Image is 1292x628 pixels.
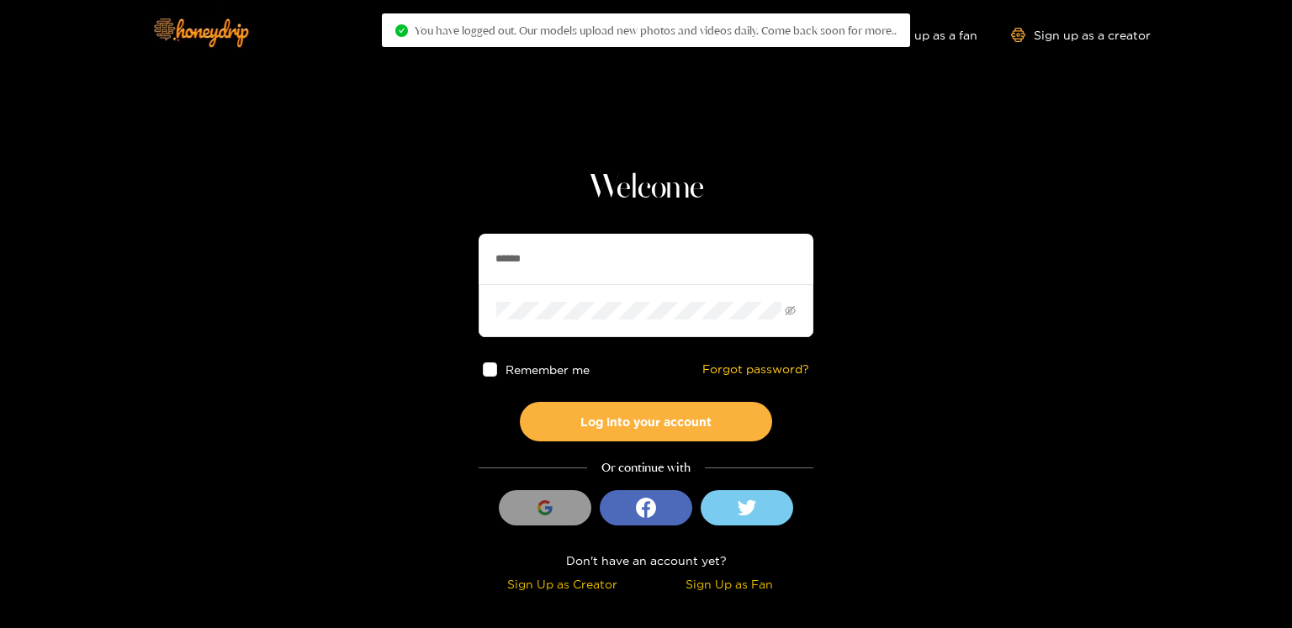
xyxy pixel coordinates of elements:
[479,551,813,570] div: Don't have an account yet?
[1011,28,1151,42] a: Sign up as a creator
[785,305,796,316] span: eye-invisible
[479,458,813,478] div: Or continue with
[506,363,590,376] span: Remember me
[702,362,809,377] a: Forgot password?
[395,24,408,37] span: check-circle
[650,574,809,594] div: Sign Up as Fan
[520,402,772,441] button: Log into your account
[479,168,813,208] h1: Welcome
[483,574,642,594] div: Sign Up as Creator
[415,24,897,37] span: You have logged out. Our models upload new photos and videos daily. Come back soon for more..
[862,28,977,42] a: Sign up as a fan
